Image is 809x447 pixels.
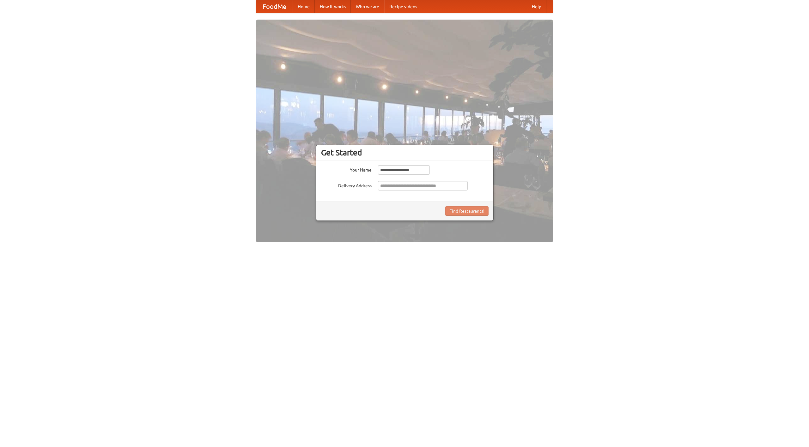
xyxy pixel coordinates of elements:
a: FoodMe [256,0,293,13]
button: Find Restaurants! [445,206,489,216]
a: Help [527,0,546,13]
a: Who we are [351,0,384,13]
h3: Get Started [321,148,489,157]
a: Home [293,0,315,13]
label: Delivery Address [321,181,372,189]
a: How it works [315,0,351,13]
label: Your Name [321,165,372,173]
a: Recipe videos [384,0,422,13]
